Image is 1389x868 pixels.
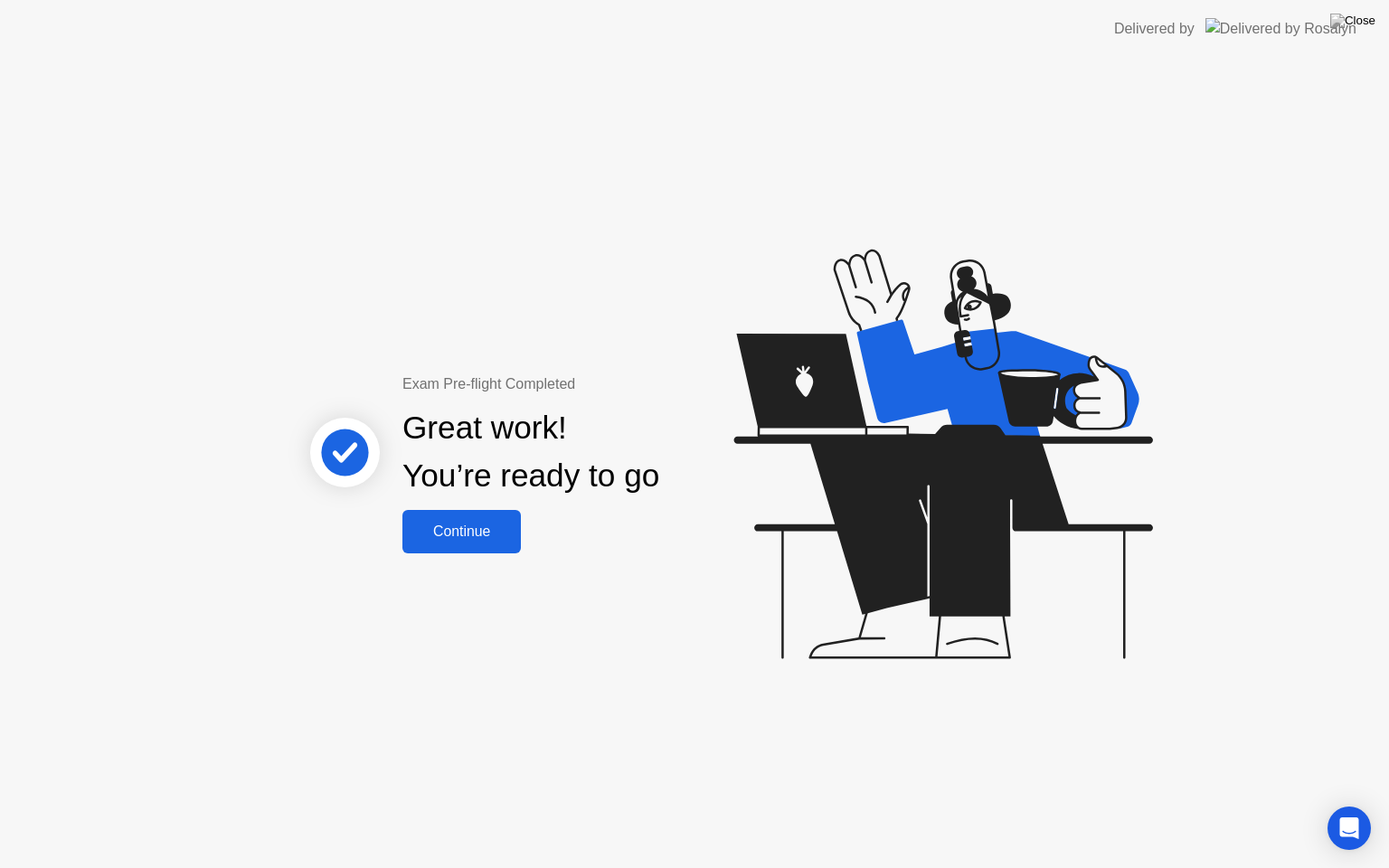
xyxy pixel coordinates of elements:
[1328,807,1371,850] div: Open Intercom Messenger
[408,524,515,540] div: Continue
[1205,18,1356,39] img: Delivered by Rosalyn
[402,373,776,395] div: Exam Pre-flight Completed
[402,404,659,500] div: Great work! You’re ready to go
[1330,14,1375,28] img: Close
[1114,18,1195,40] div: Delivered by
[402,510,521,553] button: Continue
